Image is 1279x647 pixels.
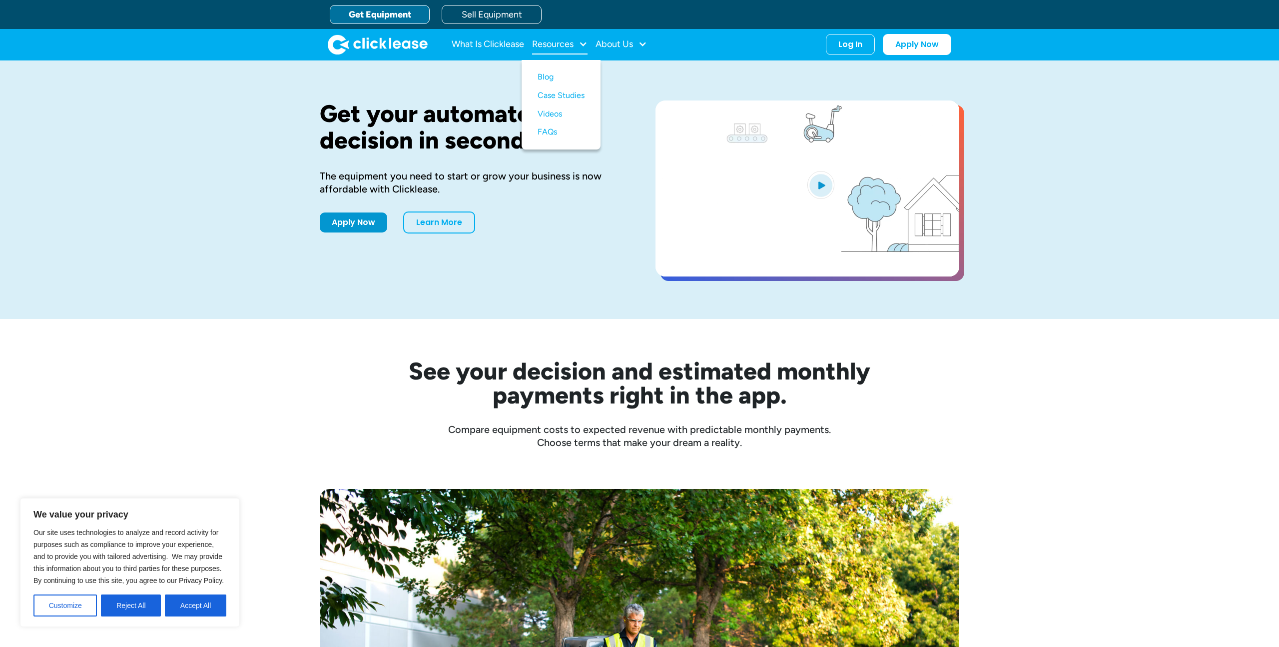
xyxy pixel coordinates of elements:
[538,86,585,105] a: Case Studies
[807,171,834,199] img: Blue play button logo on a light blue circular background
[596,34,647,54] div: About Us
[320,212,387,232] a: Apply Now
[20,498,240,627] div: We value your privacy
[538,105,585,123] a: Videos
[101,594,161,616] button: Reject All
[522,60,601,149] nav: Resources
[452,34,524,54] a: What Is Clicklease
[320,100,624,153] h1: Get your automated decision in seconds.
[330,5,430,24] a: Get Equipment
[838,39,862,49] div: Log In
[655,100,959,276] a: open lightbox
[883,34,951,55] a: Apply Now
[320,423,959,449] div: Compare equipment costs to expected revenue with predictable monthly payments. Choose terms that ...
[403,211,475,233] a: Learn More
[538,123,585,141] a: FAQs
[33,508,226,520] p: We value your privacy
[442,5,542,24] a: Sell Equipment
[320,169,624,195] div: The equipment you need to start or grow your business is now affordable with Clicklease.
[532,34,588,54] div: Resources
[538,68,585,86] a: Blog
[328,34,428,54] img: Clicklease logo
[328,34,428,54] a: home
[360,359,919,407] h2: See your decision and estimated monthly payments right in the app.
[33,528,224,584] span: Our site uses technologies to analyze and record activity for purposes such as compliance to impr...
[33,594,97,616] button: Customize
[165,594,226,616] button: Accept All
